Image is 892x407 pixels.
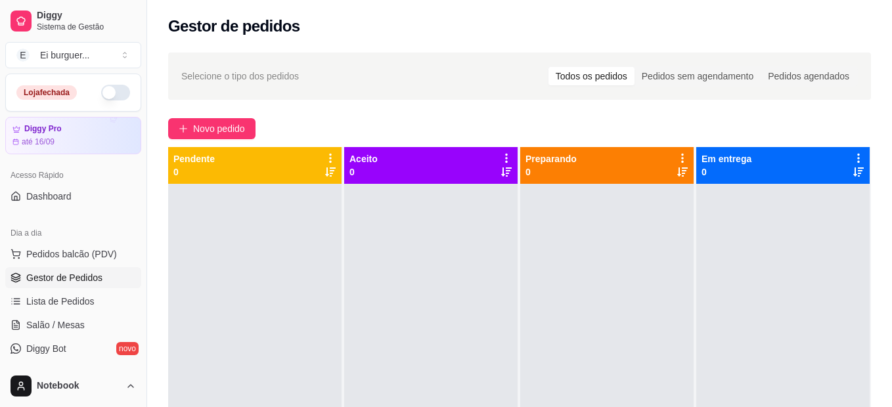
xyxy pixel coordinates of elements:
a: Lista de Pedidos [5,291,141,312]
a: Diggy Proaté 16/09 [5,117,141,154]
p: 0 [525,165,577,179]
p: Em entrega [702,152,751,165]
span: Pedidos balcão (PDV) [26,247,117,261]
button: Pedidos balcão (PDV) [5,244,141,265]
span: Dashboard [26,190,72,203]
span: plus [179,124,188,133]
div: Dia a dia [5,223,141,244]
button: Novo pedido [168,118,256,139]
span: Diggy [37,10,136,22]
div: Ei burguer ... [40,49,90,62]
span: Sistema de Gestão [37,22,136,32]
p: Aceito [349,152,378,165]
p: 0 [702,165,751,179]
p: Pendente [173,152,215,165]
div: Pedidos agendados [761,67,857,85]
span: Diggy Bot [26,342,66,355]
span: Notebook [37,380,120,392]
span: Salão / Mesas [26,318,85,332]
p: 0 [349,165,378,179]
h2: Gestor de pedidos [168,16,300,37]
span: Novo pedido [193,121,245,136]
button: Notebook [5,370,141,402]
button: Alterar Status [101,85,130,100]
div: Pedidos sem agendamento [635,67,761,85]
article: Diggy Pro [24,124,62,134]
a: Salão / Mesas [5,314,141,335]
a: KDS [5,362,141,383]
div: Loja fechada [16,85,77,100]
div: Todos os pedidos [548,67,635,85]
p: 0 [173,165,215,179]
span: Selecione o tipo dos pedidos [181,69,299,83]
span: Lista de Pedidos [26,295,95,308]
p: Preparando [525,152,577,165]
span: Gestor de Pedidos [26,271,102,284]
button: Select a team [5,42,141,68]
a: Dashboard [5,186,141,207]
span: E [16,49,30,62]
div: Acesso Rápido [5,165,141,186]
a: Diggy Botnovo [5,338,141,359]
a: DiggySistema de Gestão [5,5,141,37]
a: Gestor de Pedidos [5,267,141,288]
article: até 16/09 [22,137,55,147]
